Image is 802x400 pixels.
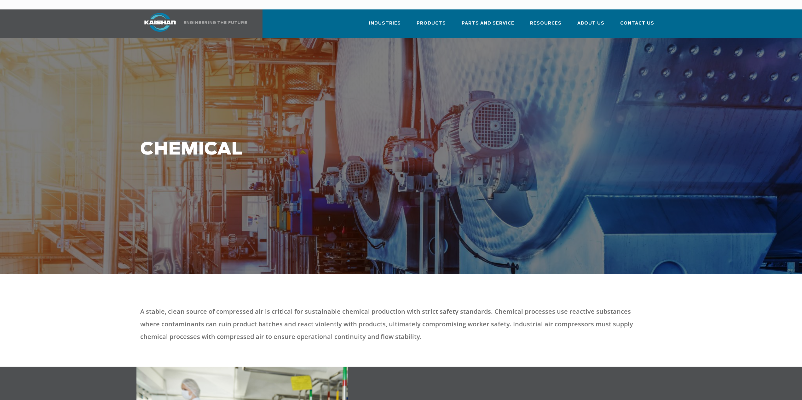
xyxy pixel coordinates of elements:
[577,20,604,27] span: About Us
[620,15,654,37] a: Contact Us
[369,20,401,27] span: Industries
[417,20,446,27] span: Products
[140,140,574,159] h1: Chemical
[530,15,562,37] a: Resources
[530,20,562,27] span: Resources
[369,15,401,37] a: Industries
[577,15,604,37] a: About Us
[140,305,641,343] p: A stable, clean source of compressed air is critical for sustainable chemical production with str...
[136,13,184,32] img: kaishan logo
[136,9,248,38] a: Kaishan USA
[620,20,654,27] span: Contact Us
[462,20,514,27] span: Parts and Service
[184,21,247,24] img: Engineering the future
[462,15,514,37] a: Parts and Service
[417,15,446,37] a: Products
